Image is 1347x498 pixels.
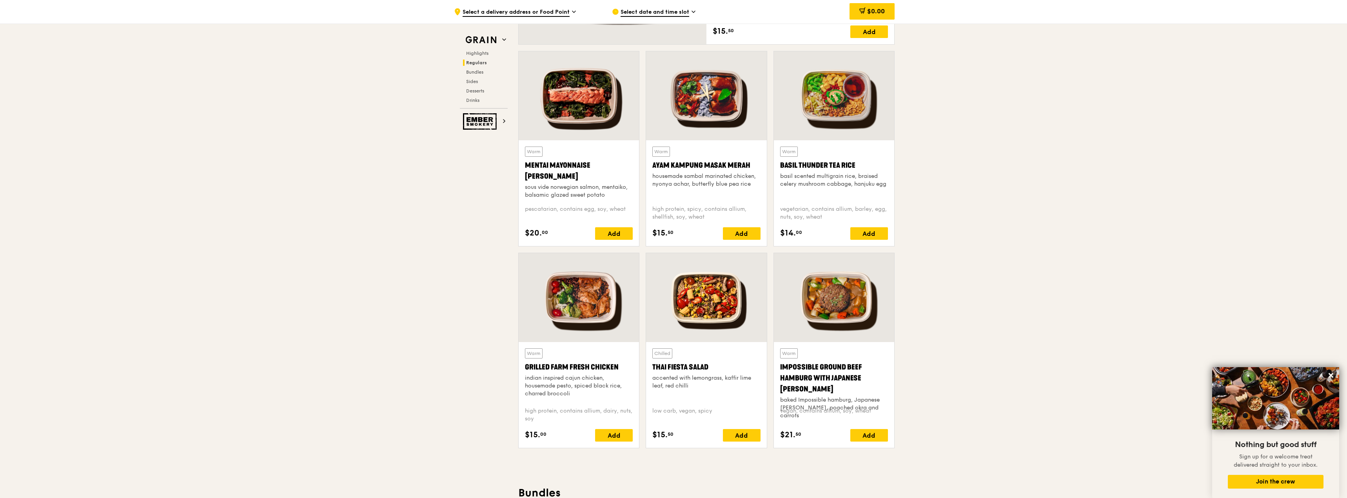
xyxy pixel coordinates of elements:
div: Add [595,429,633,442]
span: 50 [795,431,801,437]
span: Highlights [466,51,488,56]
span: Select a delivery address or Food Point [463,8,570,17]
span: $0.00 [867,7,885,15]
span: Desserts [466,88,484,94]
div: Warm [652,147,670,157]
div: accented with lemongrass, kaffir lime leaf, red chilli [652,374,760,390]
span: 50 [668,431,673,437]
span: 50 [668,229,673,235]
div: Mentai Mayonnaise [PERSON_NAME] [525,160,633,182]
div: Add [850,25,888,38]
div: Impossible Ground Beef Hamburg with Japanese [PERSON_NAME] [780,362,888,395]
div: baked Impossible hamburg, Japanese [PERSON_NAME], poached okra and carrots [780,396,888,420]
button: Close [1325,369,1337,382]
span: 00 [542,229,548,235]
div: Basil Thunder Tea Rice [780,160,888,171]
div: high protein, spicy, contains allium, shellfish, soy, wheat [652,205,760,221]
span: $15. [525,429,540,441]
div: Add [595,227,633,240]
span: Sides [466,79,478,84]
div: Warm [525,147,543,157]
span: 00 [796,229,802,235]
div: Thai Fiesta Salad [652,362,760,373]
span: Select date and time slot [621,8,689,17]
span: Bundles [466,69,483,75]
img: DSC07876-Edit02-Large.jpeg [1212,367,1339,429]
div: Chilled [652,348,672,359]
div: sous vide norwegian salmon, mentaiko, balsamic glazed sweet potato [525,183,633,199]
div: Add [850,227,888,240]
div: Grilled Farm Fresh Chicken [525,362,633,373]
span: $15. [713,25,728,37]
img: Grain web logo [463,33,499,47]
span: $20. [525,227,542,239]
div: basil scented multigrain rice, braised celery mushroom cabbage, hanjuku egg [780,172,888,188]
div: Add [723,429,761,442]
div: low carb, vegan, spicy [652,407,760,423]
div: Warm [780,147,798,157]
div: high protein, contains allium, dairy, nuts, soy [525,407,633,423]
div: vegan, contains allium, soy, wheat [780,407,888,423]
span: Nothing but good stuff [1235,440,1316,449]
div: vegetarian, contains allium, barley, egg, nuts, soy, wheat [780,205,888,221]
div: Ayam Kampung Masak Merah [652,160,760,171]
span: $14. [780,227,796,239]
span: Sign up for a welcome treat delivered straight to your inbox. [1234,453,1318,468]
div: Warm [780,348,798,359]
span: 00 [540,431,546,437]
div: pescatarian, contains egg, soy, wheat [525,205,633,221]
span: $21. [780,429,795,441]
span: Regulars [466,60,487,65]
div: Warm [525,348,543,359]
div: Add [850,429,888,442]
div: Add [723,227,761,240]
span: $15. [652,227,668,239]
div: indian inspired cajun chicken, housemade pesto, spiced black rice, charred broccoli [525,374,633,398]
span: Drinks [466,98,479,103]
div: housemade sambal marinated chicken, nyonya achar, butterfly blue pea rice [652,172,760,188]
img: Ember Smokery web logo [463,113,499,130]
span: 50 [728,27,734,34]
button: Join the crew [1228,475,1323,489]
span: $15. [652,429,668,441]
